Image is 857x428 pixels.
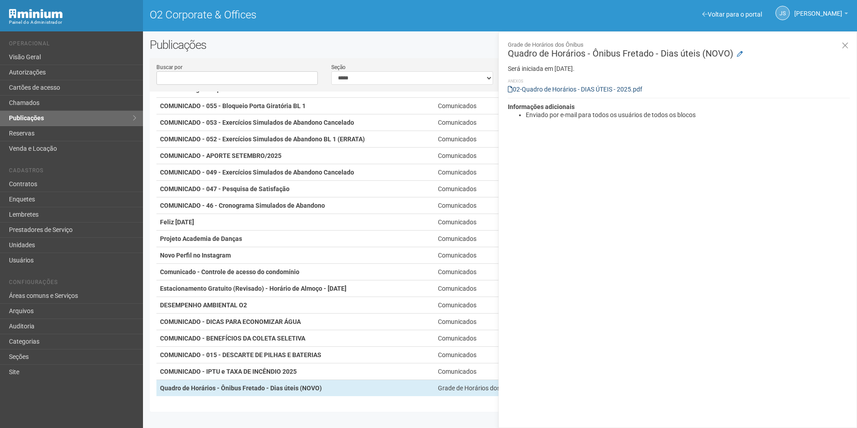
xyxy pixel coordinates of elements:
[434,131,553,148] td: Comunicados
[434,363,553,380] td: Comunicados
[160,301,247,309] strong: DESEMPENHO AMBIENTAL O2
[160,202,325,209] strong: COMUNICADO - 46 - Cronograma Simulados de Abandono
[434,280,553,297] td: Comunicados
[160,318,301,325] strong: COMUNICADO - DICAS PARA ECONOMIZAR ÁGUA
[794,1,842,17] span: Jeferson Souza
[9,279,136,288] li: Configurações
[434,98,553,114] td: Comunicados
[508,103,575,110] strong: Informações adicionais
[9,9,63,18] img: Minium
[160,119,354,126] strong: COMUNICADO - 053 - Exercícios Simulados de Abandono Cancelado
[775,6,790,20] a: JS
[434,297,553,314] td: Comunicados
[160,235,242,242] strong: Projeto Academia de Danças
[160,384,322,392] strong: Quadro de Horários - Ônibus Fretado - Dias úteis (NOVO)
[508,86,642,93] a: 02-Quadro de Horários - DIAS ÚTEIS - 2025.pdf
[434,314,553,330] td: Comunicados
[160,368,297,375] strong: COMUNICADO - IPTU e TAXA DE INCÊNDIO 2025
[9,167,136,177] li: Cadastros
[434,164,553,181] td: Comunicados
[160,351,321,358] strong: COMUNICADO - 015 - DESCARTE DE PILHAS E BATERIAS
[434,347,553,363] td: Comunicados
[160,102,306,109] strong: COMUNICADO - 055 - Bloqueio Porta Giratória BL 1
[508,41,850,49] small: Grade de Horários dos Ônibus
[434,197,553,214] td: Comunicados
[508,65,850,73] p: Será iniciada em [DATE].
[434,330,553,347] td: Comunicados
[434,380,553,397] td: Grade de Horários dos Ônibus
[160,185,290,192] strong: COMUNICADO - 047 - Pesquisa de Satisfação
[160,285,346,292] strong: Estacionamento Gratuito (Revisado) - Horário de Almoço - [DATE]
[160,135,365,143] strong: COMUNICADO - 052 - Exercícios Simulados de Abandono BL 1 (ERRATA)
[160,252,231,259] strong: Novo Perfil no Instagram
[160,335,305,342] strong: COMUNICADO - BENEFÍCIOS DA COLETA SELETIVA
[434,214,553,231] td: Comunicados
[508,77,850,85] li: Anexos
[794,11,848,18] a: [PERSON_NAME]
[434,114,553,131] td: Comunicados
[156,63,182,71] label: Buscar por
[160,268,299,275] strong: Comunicado - Controle de acesso do condomínio
[526,111,850,119] li: Enviado por e-mail para todos os usuários de todos os blocos
[160,152,281,159] strong: COMUNICADO - APORTE SETEMBRO/2025
[434,148,553,164] td: Comunicados
[702,11,762,18] a: Voltar para o portal
[150,9,493,21] h1: O2 Corporate & Offices
[434,247,553,264] td: Comunicados
[434,231,553,247] td: Comunicados
[737,50,743,59] a: Modificar
[150,38,434,52] h2: Publicações
[160,169,354,176] strong: COMUNICADO - 049 - Exercícios Simulados de Abandono Cancelado
[434,264,553,280] td: Comunicados
[160,218,194,226] strong: Feliz [DATE]
[434,181,553,197] td: Comunicados
[9,40,136,50] li: Operacional
[331,63,346,71] label: Seção
[9,18,136,26] div: Painel do Administrador
[508,41,850,58] h3: Quadro de Horários - Ônibus Fretado - Dias úteis (NOVO)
